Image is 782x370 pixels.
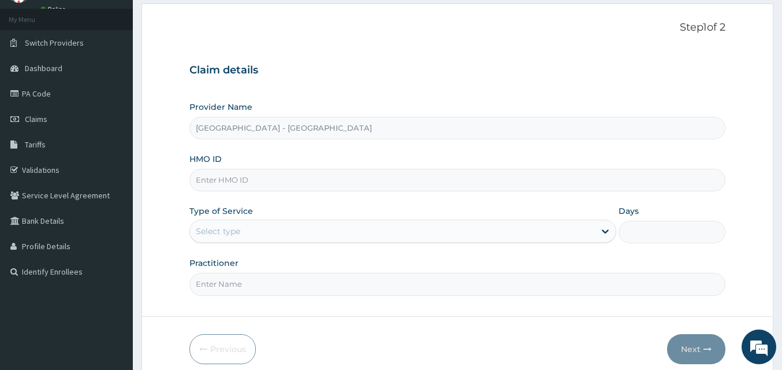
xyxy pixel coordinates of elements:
[25,63,62,73] span: Dashboard
[189,334,256,364] button: Previous
[189,257,239,269] label: Practitioner
[189,169,725,191] input: Enter HMO ID
[25,114,47,124] span: Claims
[189,153,222,165] label: HMO ID
[189,21,725,34] p: Step 1 of 2
[667,334,725,364] button: Next
[25,139,46,150] span: Tariffs
[189,101,252,113] label: Provider Name
[196,225,240,237] div: Select type
[25,38,84,48] span: Switch Providers
[189,205,253,217] label: Type of Service
[619,205,639,217] label: Days
[40,5,68,13] a: Online
[189,273,725,295] input: Enter Name
[189,64,725,77] h3: Claim details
